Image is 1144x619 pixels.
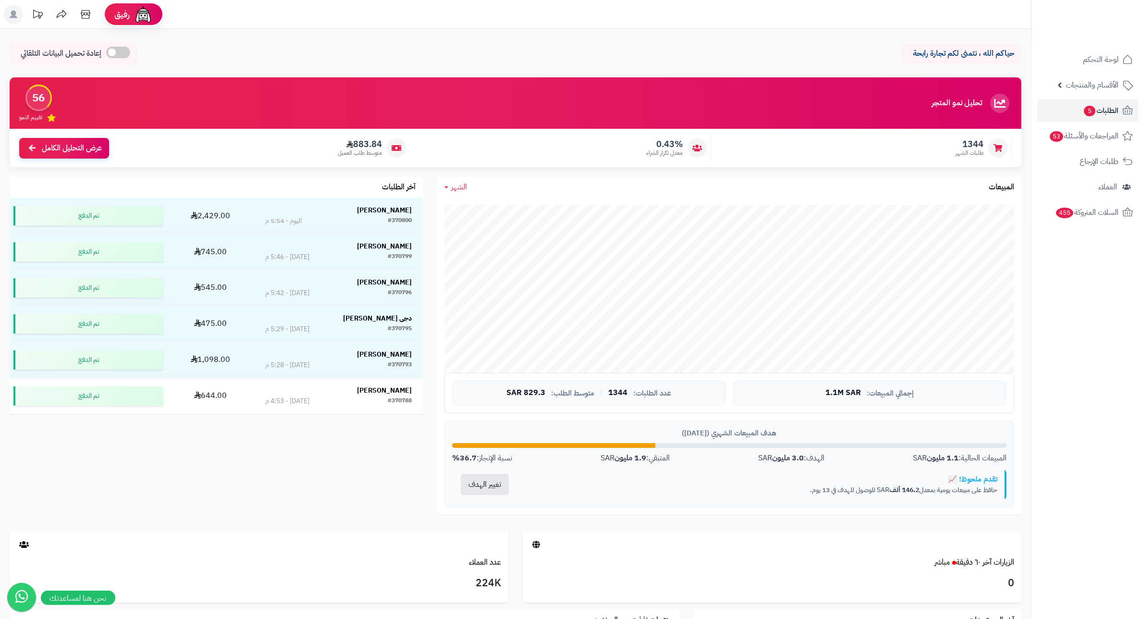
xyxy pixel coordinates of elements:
[167,198,254,234] td: 2,429.00
[932,99,982,108] h3: تحليل نمو المتجر
[357,241,412,251] strong: [PERSON_NAME]
[615,452,646,464] strong: 1.9 مليون
[444,182,467,193] a: الشهر
[265,252,309,262] div: [DATE] - 5:46 م
[42,143,102,154] span: عرض التحليل الكامل
[388,360,412,370] div: #370793
[388,252,412,262] div: #370799
[989,183,1014,192] h3: المبيعات
[1056,208,1073,218] span: 455
[1037,99,1138,122] a: الطلبات5
[461,474,509,495] button: تغيير الهدف
[388,288,412,298] div: #370796
[265,360,309,370] div: [DATE] - 5:28 م
[1066,78,1119,92] span: الأقسام والمنتجات
[167,234,254,270] td: 745.00
[1098,180,1117,194] span: العملاء
[388,216,412,226] div: #370800
[1080,155,1119,168] span: طلبات الإرجاع
[608,389,627,397] span: 1344
[935,557,950,568] small: مباشر
[867,389,914,397] span: إجمالي المبيعات:
[525,474,997,484] div: تقدم ملحوظ! 📈
[19,138,109,159] a: عرض التحليل الكامل
[927,452,959,464] strong: 1.1 مليون
[1037,201,1138,224] a: السلات المتروكة455
[1050,131,1063,142] span: 53
[530,575,1014,592] h3: 0
[452,428,1007,438] div: هدف المبيعات الشهري ([DATE])
[343,313,412,323] strong: دجى [PERSON_NAME]
[13,242,163,261] div: تم الدفع
[13,350,163,370] div: تم الدفع
[134,5,153,24] img: ai-face.png
[469,557,501,568] a: عدد العملاء
[1055,206,1119,219] span: السلات المتروكة
[388,396,412,406] div: #370788
[357,205,412,215] strong: [PERSON_NAME]
[646,139,683,149] span: 0.43%
[1083,104,1119,117] span: الطلبات
[646,149,683,157] span: معدل تكرار الشراء
[265,216,302,226] div: اليوم - 5:54 م
[913,453,1007,464] div: المبيعات الحالية: SAR
[1037,48,1138,71] a: لوحة التحكم
[167,342,254,378] td: 1,098.00
[825,389,861,397] span: 1.1M SAR
[265,324,309,334] div: [DATE] - 5:29 م
[956,149,984,157] span: طلبات الشهر
[601,453,670,464] div: المتبقي: SAR
[338,149,382,157] span: متوسط طلب العميل
[1037,175,1138,198] a: العملاء
[265,288,309,298] div: [DATE] - 5:42 م
[357,349,412,359] strong: [PERSON_NAME]
[1083,53,1119,66] span: لوحة التحكم
[1037,150,1138,173] a: طلبات الإرجاع
[935,557,1014,568] a: الزيارات آخر ٦٠ دقيقةمباشر
[167,378,254,414] td: 644.00
[17,575,501,592] h3: 224K
[525,485,997,495] p: حافظ على مبيعات يومية بمعدل SAR للوصول للهدف في 13 يوم.
[338,139,382,149] span: 883.84
[21,48,101,59] span: إعادة تحميل البيانات التلقائي
[1079,25,1135,46] img: logo-2.png
[633,389,671,397] span: عدد الطلبات:
[13,386,163,406] div: تم الدفع
[451,181,467,193] span: الشهر
[13,278,163,297] div: تم الدفع
[600,389,603,396] span: |
[758,453,824,464] div: الهدف: SAR
[167,306,254,342] td: 475.00
[25,5,49,26] a: تحديثات المنصة
[889,485,919,495] strong: 146.2 ألف
[114,9,130,20] span: رفيق
[551,389,594,397] span: متوسط الطلب:
[388,324,412,334] div: #370795
[13,314,163,334] div: تم الدفع
[382,183,416,192] h3: آخر الطلبات
[265,396,309,406] div: [DATE] - 4:53 م
[19,113,42,122] span: تقييم النمو
[772,452,804,464] strong: 3.0 مليون
[13,206,163,225] div: تم الدفع
[1037,124,1138,148] a: المراجعات والأسئلة53
[909,48,1014,59] p: حياكم الله ، نتمنى لكم تجارة رابحة
[956,139,984,149] span: 1344
[1084,106,1095,116] span: 5
[357,385,412,396] strong: [PERSON_NAME]
[357,277,412,287] strong: [PERSON_NAME]
[1049,129,1119,143] span: المراجعات والأسئلة
[452,453,512,464] div: نسبة الإنجاز:
[167,270,254,306] td: 545.00
[506,389,545,397] span: 829.3 SAR
[452,452,477,464] strong: 36.7%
